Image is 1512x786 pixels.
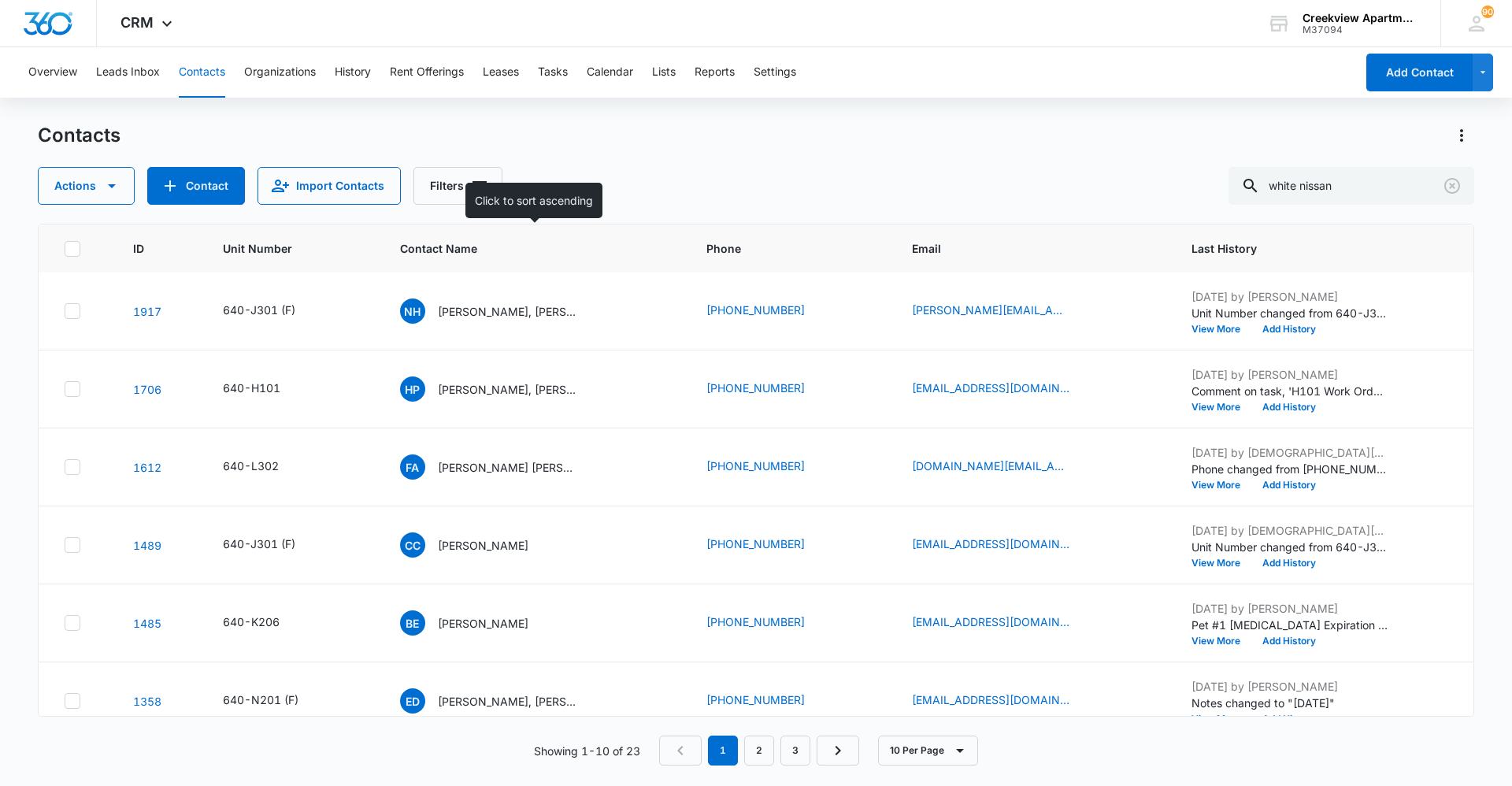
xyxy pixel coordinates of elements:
[400,240,647,257] span: Contact Name
[133,240,162,257] span: ID
[1191,617,1388,633] p: Pet #1 [MEDICAL_DATA] Expiration Date changed to [DATE].
[1251,480,1327,490] button: Add History
[223,536,324,554] div: Unit Number - 640-J301 (F) - Select to Edit Field
[96,47,160,98] button: Leads Inbox
[400,454,425,480] span: FA
[912,240,1131,257] span: Email
[223,536,295,552] div: 640-J301 (F)
[1191,636,1251,646] button: View More
[1191,678,1388,695] p: [DATE] by [PERSON_NAME]
[335,47,371,98] button: History
[413,167,502,205] button: Filters
[133,539,161,552] a: Navigate to contact details page for Christopher Cortez
[1191,695,1388,711] p: Notes changed to "[DATE]"
[438,303,580,320] p: [PERSON_NAME], [PERSON_NAME]
[133,383,161,396] a: Navigate to contact details page for Harrison Pepin, Gina Rose Misitano
[179,47,225,98] button: Contacts
[1191,461,1388,477] p: Phone changed from [PHONE_NUMBER] to 9705185902.
[706,458,805,474] a: [PHONE_NUMBER]
[912,302,1069,318] a: [PERSON_NAME][EMAIL_ADDRESS][DOMAIN_NAME]
[1303,24,1417,35] div: account id
[400,376,425,402] span: HP
[706,691,833,710] div: Phone - (970) 573-9380 - Select to Edit Field
[1251,324,1327,334] button: Add History
[1191,288,1388,305] p: [DATE] by [PERSON_NAME]
[706,302,805,318] a: [PHONE_NUMBER]
[706,691,805,708] a: [PHONE_NUMBER]
[1191,480,1251,490] button: View More
[390,47,464,98] button: Rent Offerings
[258,167,401,205] button: Import Contacts
[1191,383,1388,399] p: Comment on task, 'H101 Work Order' "Used goofoff and a razor blade and got all the melted plastic...
[120,14,154,31] span: CRM
[38,167,135,205] button: Actions
[400,688,608,714] div: Contact Name - Emma Dempsey, Angelica Ann Santos - Select to Edit Field
[1191,240,1425,257] span: Last History
[483,47,519,98] button: Leases
[912,458,1098,476] div: Email - drew.fiesta.st@gmail.com - Select to Edit Field
[223,380,309,399] div: Unit Number - 640-H101 - Select to Edit Field
[438,615,528,632] p: [PERSON_NAME]
[1191,539,1388,555] p: Unit Number changed from 640-J301 to 640-J301 (F).
[438,537,528,554] p: [PERSON_NAME]
[223,691,298,708] div: 640-N201 (F)
[133,305,161,318] a: Navigate to contact details page for Naomi Hernandez, Oscar Fierro
[706,380,805,396] a: [PHONE_NUMBER]
[912,691,1098,710] div: Email - emmandempsey@icloud.com - Select to Edit Field
[244,47,316,98] button: Organizations
[1440,173,1465,198] button: Clear
[912,536,1069,552] a: [EMAIL_ADDRESS][DOMAIN_NAME]
[223,614,308,632] div: Unit Number - 640-K206 - Select to Edit Field
[695,47,735,98] button: Reports
[878,736,978,766] button: 10 Per Page
[133,617,161,630] a: Navigate to contact details page for Breanna Esely
[754,47,796,98] button: Settings
[38,124,120,147] h1: Contacts
[1191,324,1251,334] button: View More
[538,47,568,98] button: Tasks
[400,532,557,558] div: Contact Name - Christopher Cortez - Select to Edit Field
[706,380,833,399] div: Phone - (970) 381-0457 - Select to Edit Field
[223,614,280,630] div: 640-K206
[912,614,1069,630] a: [EMAIL_ADDRESS][DOMAIN_NAME]
[1449,123,1474,148] button: Actions
[706,614,805,630] a: [PHONE_NUMBER]
[223,380,280,396] div: 640-H101
[1228,167,1474,205] input: Search Contacts
[1481,6,1494,18] div: notifications count
[400,688,425,714] span: ED
[400,610,557,636] div: Contact Name - Breanna Esely - Select to Edit Field
[223,302,295,318] div: 640-J301 (F)
[1251,558,1327,568] button: Add History
[438,381,580,398] p: [PERSON_NAME], [PERSON_NAME]
[1191,600,1388,617] p: [DATE] by [PERSON_NAME]
[1251,402,1327,412] button: Add History
[587,47,633,98] button: Calendar
[223,302,324,321] div: Unit Number - 640-J301 (F) - Select to Edit Field
[133,461,161,474] a: Navigate to contact details page for Fred Andrew Fox III, Kaelyn Brooks Caroselli
[1191,305,1388,321] p: Unit Number changed from 640-J301 to 640-J301 (F) .
[1191,444,1388,461] p: [DATE] by [DEMOGRAPHIC_DATA][PERSON_NAME]
[708,736,738,766] em: 1
[912,691,1069,708] a: [EMAIL_ADDRESS][DOMAIN_NAME]
[465,183,602,218] div: Click to sort ascending
[652,47,676,98] button: Lists
[1481,6,1494,18] span: 90
[744,736,774,766] a: Page 2
[912,380,1069,396] a: [EMAIL_ADDRESS][DOMAIN_NAME]
[223,691,327,710] div: Unit Number - 640-N201 (F) - Select to Edit Field
[400,532,425,558] span: CC
[1191,558,1251,568] button: View More
[817,736,859,766] a: Next Page
[438,459,580,476] p: [PERSON_NAME] [PERSON_NAME] III, [PERSON_NAME]
[912,614,1098,632] div: Email - besely13@gmail.com - Select to Edit Field
[1191,714,1251,724] button: View More
[28,47,77,98] button: Overview
[400,298,608,324] div: Contact Name - Naomi Hernandez, Oscar Fierro - Select to Edit Field
[1191,366,1388,383] p: [DATE] by [PERSON_NAME]
[1303,12,1417,24] div: account name
[912,458,1069,474] a: [DOMAIN_NAME][EMAIL_ADDRESS][DOMAIN_NAME]
[223,458,279,474] div: 640-L302
[133,695,161,708] a: Navigate to contact details page for Emma Dempsey, Angelica Ann Santos
[1366,54,1473,91] button: Add Contact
